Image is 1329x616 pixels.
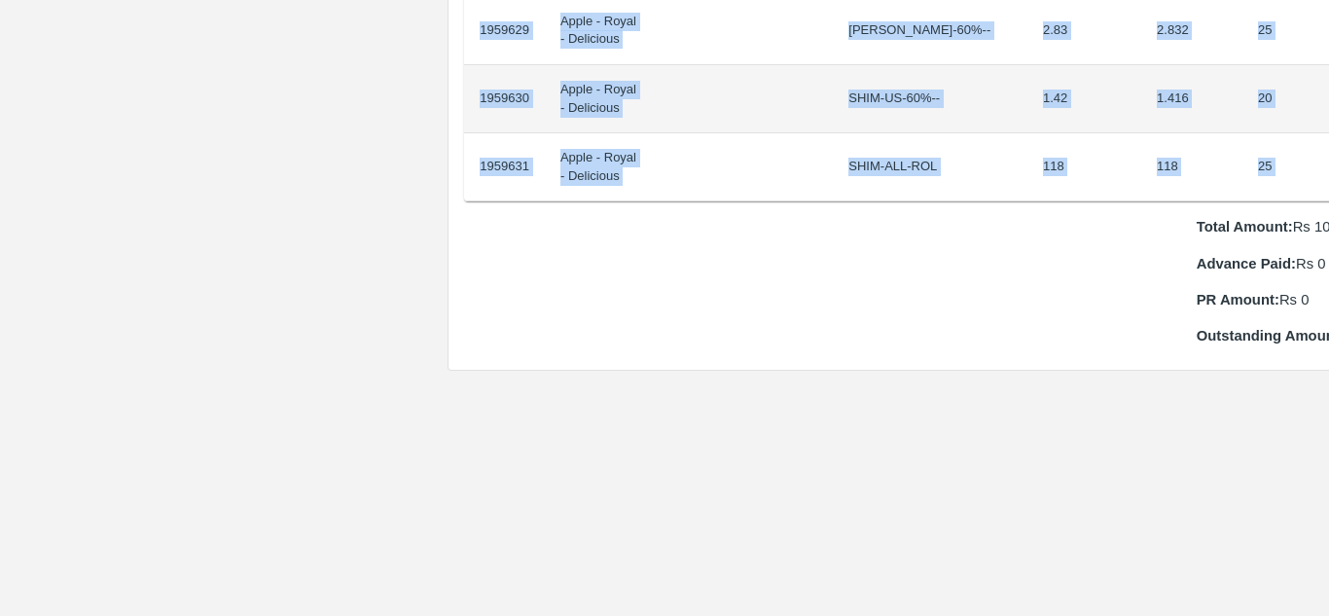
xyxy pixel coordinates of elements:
td: 1.42 [1027,65,1141,133]
b: Total Amount: [1197,219,1293,235]
td: Apple - Royal - Delicious [545,133,656,201]
td: SHIM-ALL-ROL [833,133,1027,201]
td: 118 [1027,133,1141,201]
td: 1959631 [464,133,545,201]
td: 1959630 [464,65,545,133]
b: PR Amount: [1197,292,1279,308]
td: SHIM-US-60%-- [833,65,1027,133]
td: 118 [1141,133,1242,201]
td: Apple - Royal - Delicious [545,65,656,133]
td: 1.416 [1141,65,1242,133]
b: Advance Paid: [1197,256,1296,272]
